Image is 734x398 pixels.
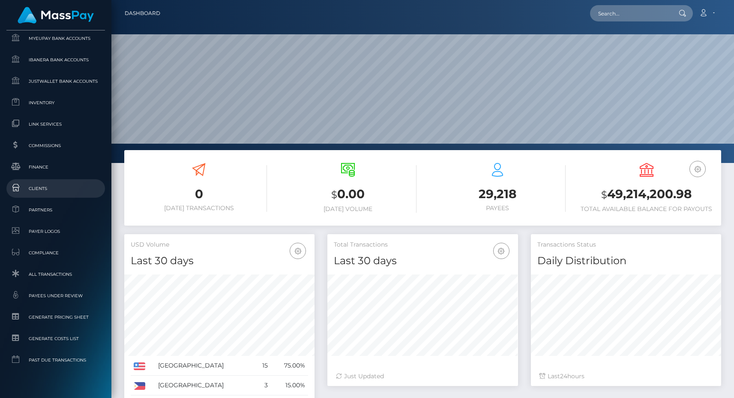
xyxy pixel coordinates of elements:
h6: Total Available Balance for Payouts [578,205,715,213]
span: All Transactions [10,269,102,279]
div: Last hours [539,372,713,381]
span: Partners [10,205,102,215]
a: Ibanera Bank Accounts [6,51,105,69]
span: Payees under Review [10,291,102,301]
h6: [DATE] Volume [280,205,416,213]
h6: Payees [429,205,566,212]
img: MassPay Logo [18,7,94,24]
span: Finance [10,162,102,172]
span: Compliance [10,248,102,258]
span: Commissions [10,141,102,151]
h3: 49,214,200.98 [578,186,715,203]
a: Payees under Review [6,286,105,305]
input: Search... [590,5,671,21]
span: Past Due Transactions [10,355,102,365]
div: Just Updated [336,372,509,381]
span: Generate Pricing Sheet [10,312,102,322]
img: US.png [134,362,145,370]
span: Inventory [10,98,102,108]
h6: [DATE] Transactions [131,205,267,212]
span: Ibanera Bank Accounts [10,55,102,65]
td: [GEOGRAPHIC_DATA] [155,356,255,376]
a: Payer Logos [6,222,105,241]
a: Generate Costs List [6,329,105,348]
a: JustWallet Bank Accounts [6,72,105,90]
a: MyEUPay Bank Accounts [6,29,105,48]
h3: 0.00 [280,186,416,203]
a: Commissions [6,136,105,155]
td: [GEOGRAPHIC_DATA] [155,376,255,395]
span: 24 [560,372,567,380]
a: Link Services [6,115,105,133]
img: PH.png [134,382,145,390]
a: Partners [6,201,105,219]
a: Past Due Transactions [6,351,105,369]
td: 75.00% [271,356,309,376]
a: Inventory [6,93,105,112]
a: All Transactions [6,265,105,283]
span: MyEUPay Bank Accounts [10,33,102,43]
a: Compliance [6,244,105,262]
td: 15 [255,356,271,376]
span: Payer Logos [10,226,102,236]
h5: USD Volume [131,241,308,249]
h5: Transactions Status [537,241,715,249]
span: JustWallet Bank Accounts [10,76,102,86]
td: 3 [255,376,271,395]
h4: Last 30 days [334,253,511,268]
a: Finance [6,158,105,176]
td: 15.00% [271,376,309,395]
small: $ [601,189,607,201]
h4: Last 30 days [131,253,308,268]
h3: 29,218 [429,186,566,202]
h4: Daily Distribution [537,253,715,268]
h5: Total Transactions [334,241,511,249]
a: Clients [6,179,105,198]
h3: 0 [131,186,267,202]
span: Clients [10,184,102,193]
a: Dashboard [125,4,160,22]
small: $ [331,189,337,201]
span: Generate Costs List [10,334,102,344]
a: Generate Pricing Sheet [6,308,105,326]
span: Link Services [10,119,102,129]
